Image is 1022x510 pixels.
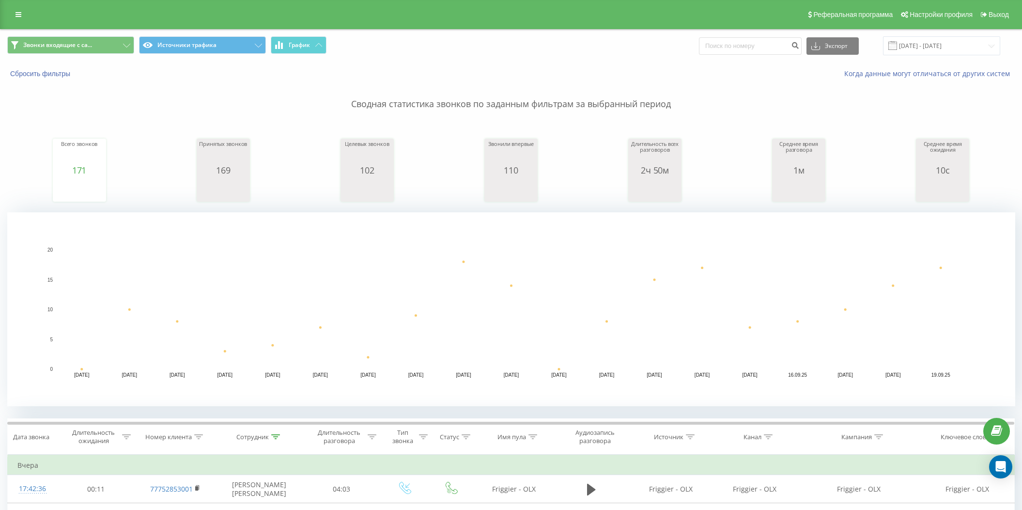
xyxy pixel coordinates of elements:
div: Имя пула [497,433,526,441]
text: [DATE] [313,372,328,378]
text: 0 [50,367,53,372]
text: [DATE] [456,372,471,378]
text: [DATE] [265,372,280,378]
text: [DATE] [360,372,376,378]
div: Канал [743,433,761,441]
button: Источники трафика [139,36,266,54]
text: [DATE] [504,372,519,378]
text: [DATE] [170,372,185,378]
span: График [289,42,310,48]
span: Выход [989,11,1009,18]
div: Среднее время разговора [774,141,823,165]
div: 102 [343,165,391,175]
span: Звонки входящие с са... [23,41,92,49]
div: 1м [774,165,823,175]
text: [DATE] [742,372,758,378]
text: [DATE] [551,372,567,378]
div: Длительность ожидания [68,429,120,445]
div: Дата звонка [13,433,49,441]
text: 15 [47,277,53,283]
svg: A chart. [199,175,248,204]
div: 171 [55,165,104,175]
svg: A chart. [918,175,967,204]
div: 169 [199,165,248,175]
text: [DATE] [647,372,662,378]
text: 5 [50,337,53,342]
div: 17:42:36 [17,479,47,498]
div: Кампания [841,433,872,441]
div: Среднее время ожидания [918,141,967,165]
a: Когда данные могут отличаться от других систем [844,69,1015,78]
div: Целевых звонков [343,141,391,165]
td: Friggier - OLX [474,475,555,503]
div: Сотрудник [236,433,269,441]
div: Open Intercom Messenger [989,455,1012,478]
td: Friggier - OLX [713,475,797,503]
svg: A chart. [487,175,535,204]
td: Friggier - OLX [797,475,921,503]
text: [DATE] [408,372,424,378]
svg: A chart. [7,212,1015,406]
div: Аудиозапись разговора [563,429,626,445]
svg: A chart. [343,175,391,204]
text: 20 [47,247,53,253]
a: 77752853001 [150,484,193,494]
td: 00:11 [57,475,135,503]
td: Вчера [8,456,1015,475]
svg: A chart. [631,175,679,204]
div: Длительность всех разговоров [631,141,679,165]
button: Звонки входящие с са... [7,36,134,54]
div: Источник [654,433,683,441]
div: Статус [440,433,459,441]
span: Настройки профиля [910,11,973,18]
text: 16.09.25 [788,372,807,378]
span: Реферальная программа [813,11,893,18]
div: Тип звонка [389,429,417,445]
div: 110 [487,165,535,175]
div: Всего звонков [55,141,104,165]
div: Длительность разговора [313,429,365,445]
div: Принятых звонков [199,141,248,165]
text: [DATE] [217,372,233,378]
div: 2ч 50м [631,165,679,175]
text: [DATE] [599,372,615,378]
text: [DATE] [122,372,138,378]
button: Экспорт [806,37,859,55]
button: Сбросить фильтры [7,69,75,78]
div: Звонили впервые [487,141,535,165]
input: Поиск по номеру [699,37,802,55]
text: [DATE] [837,372,853,378]
text: [DATE] [695,372,710,378]
td: [PERSON_NAME] [PERSON_NAME] [216,475,303,503]
svg: A chart. [774,175,823,204]
text: [DATE] [74,372,90,378]
text: 19.09.25 [931,372,950,378]
div: Ключевое слово [941,433,990,441]
div: Номер клиента [145,433,192,441]
svg: A chart. [55,175,104,204]
text: [DATE] [885,372,901,378]
text: 10 [47,307,53,312]
div: 10с [918,165,967,175]
td: 04:03 [303,475,380,503]
p: Сводная статистика звонков по заданным фильтрам за выбранный период [7,79,1015,111]
td: Friggier - OLX [629,475,712,503]
button: График [271,36,326,54]
td: Friggier - OLX [921,475,1014,503]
